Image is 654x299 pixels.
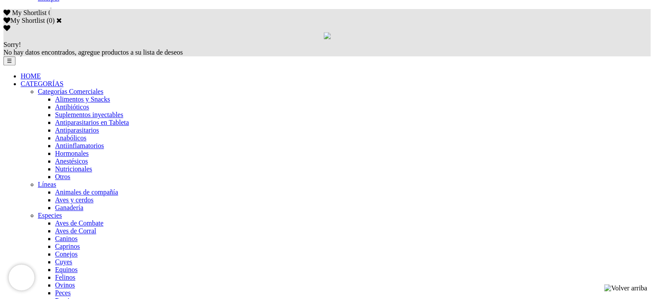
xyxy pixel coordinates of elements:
a: Líneas [38,181,56,188]
a: Caprinos [55,243,80,250]
a: Aves y cerdos [55,196,93,203]
img: Volver arriba [604,284,647,292]
a: Aves de Corral [55,227,96,234]
a: Anabólicos [55,134,86,142]
span: My Shortlist [12,9,46,16]
a: Caninos [55,235,77,242]
a: Cerrar [56,17,62,24]
a: Ganadería [55,204,83,211]
label: 0 [49,17,52,24]
span: 0 [48,9,52,16]
a: HOME [21,72,41,80]
a: Aves de Combate [55,219,104,227]
a: Conejos [55,250,77,258]
label: My Shortlist [3,17,45,24]
a: Anestésicos [55,157,88,165]
span: Sorry! [3,41,21,48]
a: Antiinflamatorios [55,142,104,149]
a: Cuyes [55,258,72,265]
a: Ovinos [55,281,75,289]
a: Equinos [55,266,77,273]
a: CATEGORÍAS [21,80,64,87]
a: Hormonales [55,150,89,157]
a: Suplementos inyectables [55,111,123,118]
div: No hay datos encontrados, agregue productos a su lista de deseos [3,41,651,56]
a: Categorías Comerciales [38,88,103,95]
button: ☰ [3,56,15,65]
img: loading.gif [324,32,331,39]
a: Otros [55,173,71,180]
span: ( ) [46,17,55,24]
a: Antiparasitarios en Tableta [55,119,129,126]
a: Antiparasitarios [55,126,99,134]
a: Especies [38,212,62,219]
a: Animales de compañía [55,188,118,196]
a: Antibióticos [55,103,89,111]
a: Alimentos y Snacks [55,96,110,103]
a: Peces [55,289,71,296]
iframe: Brevo live chat [9,265,34,290]
a: Felinos [55,274,75,281]
a: Nutricionales [55,165,92,173]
